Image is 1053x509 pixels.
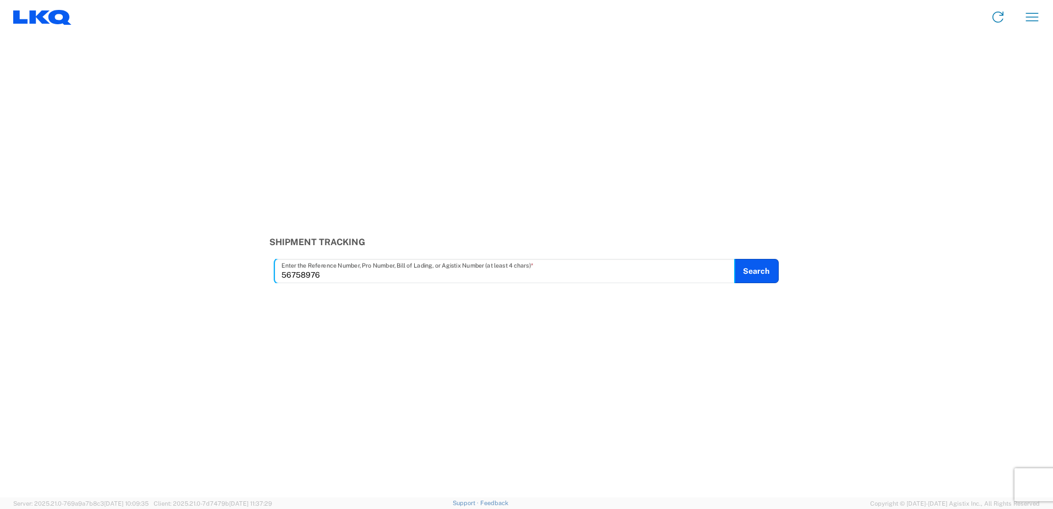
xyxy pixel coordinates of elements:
span: [DATE] 10:09:35 [104,500,149,507]
span: Client: 2025.21.0-7d7479b [154,500,272,507]
a: Support [453,500,480,506]
h3: Shipment Tracking [269,237,784,247]
span: [DATE] 11:37:29 [229,500,272,507]
span: Server: 2025.21.0-769a9a7b8c3 [13,500,149,507]
a: Feedback [480,500,508,506]
span: Copyright © [DATE]-[DATE] Agistix Inc., All Rights Reserved [870,499,1040,508]
button: Search [734,259,779,283]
